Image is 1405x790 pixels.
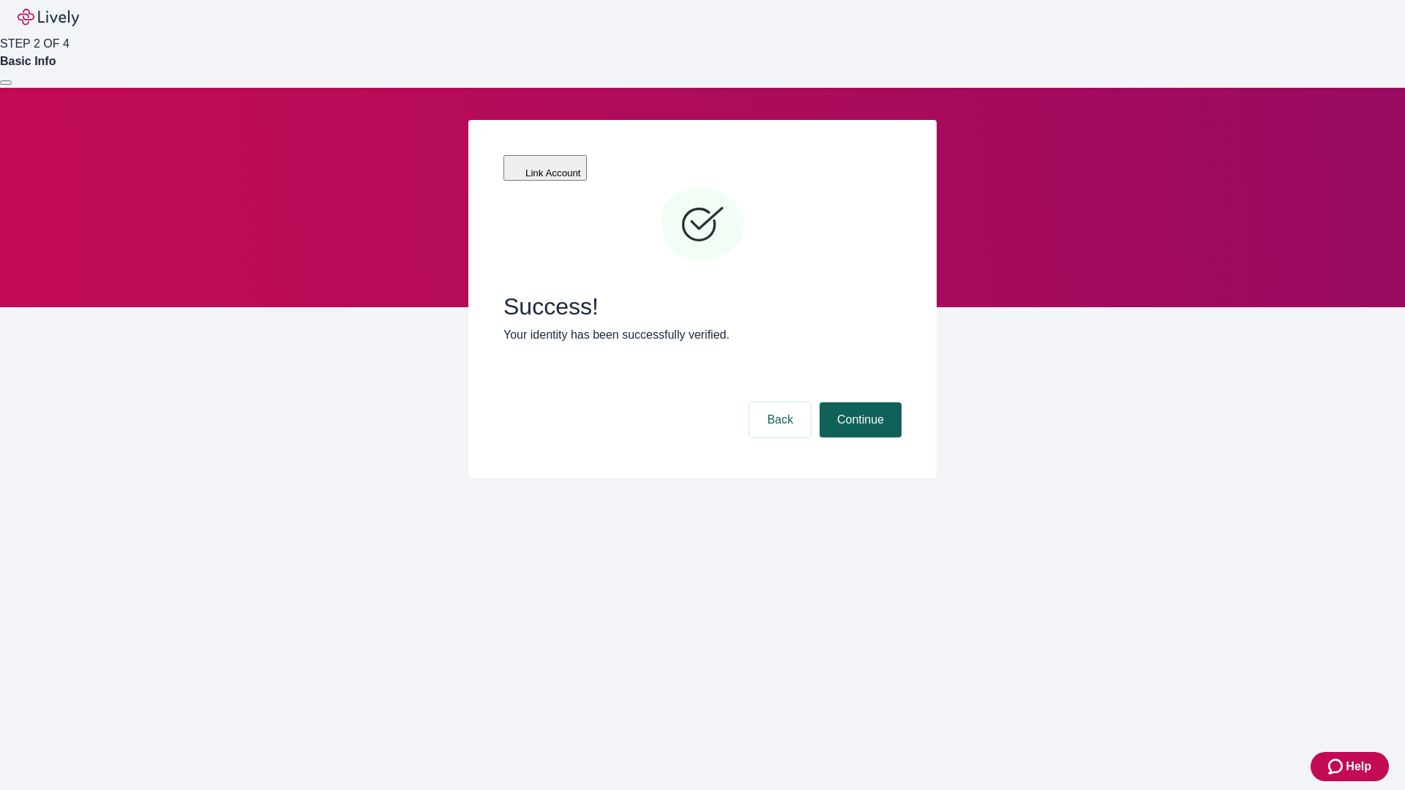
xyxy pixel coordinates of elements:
p: Your identity has been successfully verified. [503,326,902,344]
button: Link Account [503,155,587,181]
button: Zendesk support iconHelp [1311,752,1389,781]
span: Help [1346,758,1371,775]
svg: Checkmark icon [659,181,746,269]
span: Success! [503,293,902,320]
svg: Zendesk support icon [1328,758,1346,775]
button: Continue [820,402,902,437]
button: Back [749,402,811,437]
img: Lively [18,9,79,26]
